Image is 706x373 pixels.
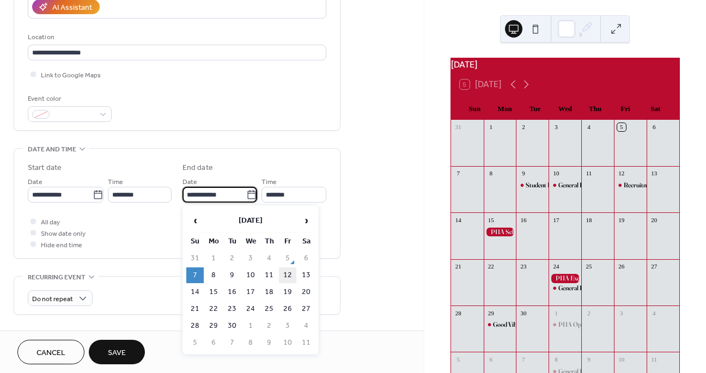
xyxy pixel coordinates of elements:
div: Thu [580,98,610,120]
div: 25 [585,262,593,271]
div: PHA Scholarships Open [484,228,516,237]
td: 14 [186,284,204,300]
span: Time [108,176,123,188]
td: 23 [223,301,241,317]
div: General Body [558,181,594,190]
div: 10 [617,355,625,363]
td: 18 [260,284,278,300]
td: 30 [223,318,241,334]
td: 15 [205,284,222,300]
span: Event image [28,328,70,339]
td: 16 [223,284,241,300]
div: PHA Exec Application Open [549,274,581,283]
td: 20 [297,284,315,300]
td: 10 [242,267,259,283]
td: 4 [260,250,278,266]
td: 13 [297,267,315,283]
div: General Body [549,181,581,190]
div: 4 [650,309,658,317]
div: 24 [552,262,560,271]
div: 8 [552,355,560,363]
th: Th [260,234,278,249]
div: 27 [650,262,658,271]
div: 2 [585,309,593,317]
th: [DATE] [205,209,296,233]
div: 19 [617,216,625,224]
span: Do not repeat [32,293,73,305]
div: 7 [454,169,462,178]
div: 17 [552,216,560,224]
td: 8 [242,335,259,351]
div: Wed [550,98,580,120]
div: Student Legal Services Off-Campus Housing 101 [526,181,650,190]
th: Tu [223,234,241,249]
div: 5 [617,123,625,131]
div: 11 [585,169,593,178]
div: 7 [519,355,527,363]
div: 3 [552,123,560,131]
button: Cancel [17,340,84,364]
div: 13 [650,169,658,178]
span: Date [28,176,42,188]
div: Location [28,32,324,43]
div: 31 [454,123,462,131]
th: Sa [297,234,315,249]
div: 9 [585,355,593,363]
td: 27 [297,301,315,317]
div: 11 [650,355,658,363]
div: PHA Open House [549,320,581,329]
td: 10 [279,335,296,351]
span: Show date only [41,228,86,240]
div: 29 [487,309,495,317]
div: 23 [519,262,527,271]
td: 1 [205,250,222,266]
div: 1 [487,123,495,131]
td: 6 [297,250,315,266]
div: [DATE] [451,58,679,71]
div: 3 [617,309,625,317]
td: 29 [205,318,222,334]
div: 15 [487,216,495,224]
div: 30 [519,309,527,317]
div: 16 [519,216,527,224]
div: 28 [454,309,462,317]
th: Su [186,234,204,249]
div: Sun [460,98,490,120]
td: 31 [186,250,204,266]
td: 8 [205,267,222,283]
div: 22 [487,262,495,271]
span: Date [182,176,197,188]
td: 21 [186,301,204,317]
div: 1 [552,309,560,317]
div: 6 [650,123,658,131]
div: Mon [490,98,520,120]
div: PHA Open House [558,320,605,329]
div: 12 [617,169,625,178]
div: 21 [454,262,462,271]
div: General Body [549,284,581,293]
div: Event color [28,93,109,105]
div: 6 [487,355,495,363]
span: Link to Google Maps [41,70,101,81]
div: Good Vibes - Sexual Wellness Event [493,320,583,329]
td: 5 [186,335,204,351]
div: 5 [454,355,462,363]
span: Hide end time [41,240,82,251]
th: We [242,234,259,249]
div: 26 [617,262,625,271]
div: End date [182,162,213,174]
td: 3 [279,318,296,334]
td: 7 [186,267,204,283]
span: Date and time [28,144,76,155]
span: Time [261,176,277,188]
td: 24 [242,301,259,317]
td: 9 [223,267,241,283]
span: › [298,210,314,231]
td: 12 [279,267,296,283]
div: 18 [585,216,593,224]
div: Start date [28,162,62,174]
div: Student Legal Services Off-Campus Housing 101 [516,181,549,190]
td: 11 [297,335,315,351]
div: 14 [454,216,462,224]
div: Good Vibes - Sexual Wellness Event [484,320,516,329]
